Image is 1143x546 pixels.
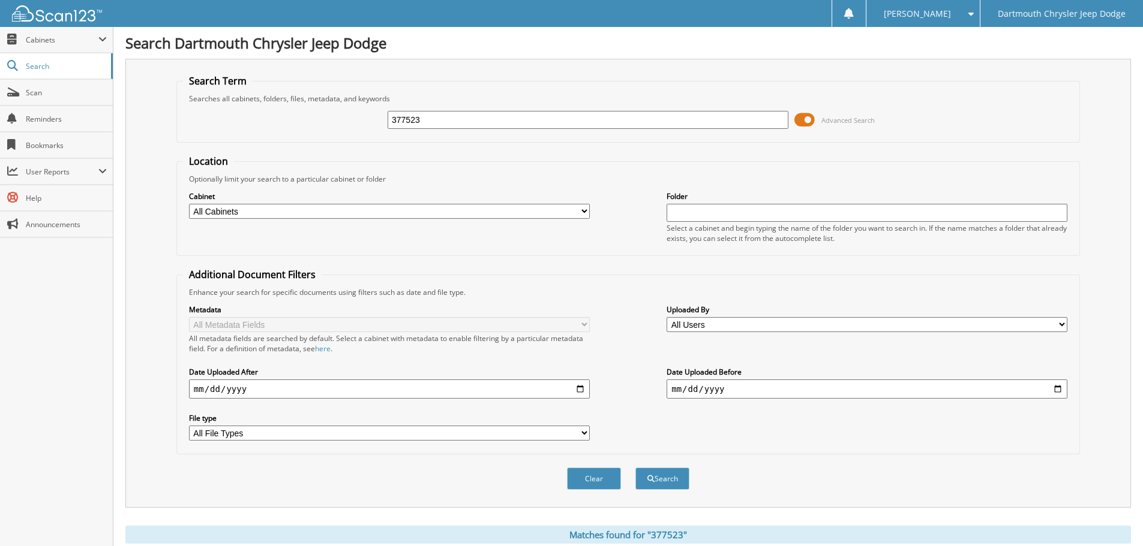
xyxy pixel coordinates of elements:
[189,367,590,377] label: Date Uploaded After
[26,193,107,203] span: Help
[26,35,98,45] span: Cabinets
[635,467,689,490] button: Search
[26,219,107,230] span: Announcements
[26,88,107,98] span: Scan
[183,155,234,168] legend: Location
[125,33,1131,53] h1: Search Dartmouth Chrysler Jeep Dodge
[26,167,98,177] span: User Reports
[884,10,951,17] span: [PERSON_NAME]
[189,379,590,399] input: start
[998,10,1126,17] span: Dartmouth Chrysler Jeep Dodge
[183,268,322,281] legend: Additional Document Filters
[183,93,1073,104] div: Searches all cabinets, folders, files, metadata, and keywords
[183,174,1073,184] div: Optionally limit your search to a particular cabinet or folder
[183,287,1073,297] div: Enhance your search for specific documents using filters such as date and file type.
[667,223,1067,243] div: Select a cabinet and begin typing the name of the folder you want to search in. If the name match...
[12,5,102,22] img: scan123-logo-white.svg
[667,367,1067,377] label: Date Uploaded Before
[189,413,590,423] label: File type
[667,304,1067,315] label: Uploaded By
[189,191,590,201] label: Cabinet
[189,304,590,315] label: Metadata
[189,333,590,354] div: All metadata fields are searched by default. Select a cabinet with metadata to enable filtering b...
[821,116,875,125] span: Advanced Search
[125,526,1131,544] div: Matches found for "377523"
[567,467,621,490] button: Clear
[315,343,331,354] a: here
[667,191,1067,201] label: Folder
[26,140,107,150] span: Bookmarks
[667,379,1067,399] input: end
[183,74,253,88] legend: Search Term
[26,114,107,124] span: Reminders
[26,61,105,71] span: Search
